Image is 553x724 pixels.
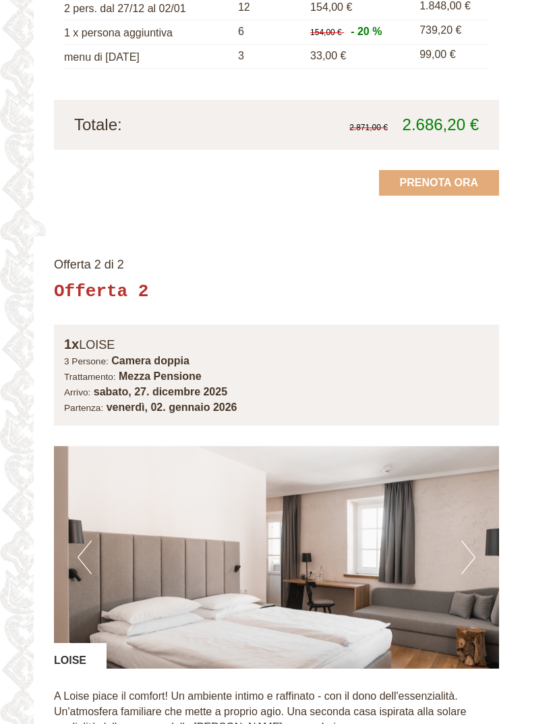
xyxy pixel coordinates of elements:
b: Mezza Pensione [119,370,202,382]
span: Offerta 2 di 2 [54,258,124,271]
td: 99,00 € [414,44,489,68]
b: venerdì, 02. gennaio 2026 [107,401,237,413]
td: 6 [233,20,305,44]
td: 739,20 € [414,20,489,44]
span: 2.686,20 € [403,115,479,134]
small: Arrivo: [64,387,90,397]
img: image [54,446,499,669]
div: LOISE [54,643,107,669]
small: Trattamento: [64,372,116,382]
button: Next [461,540,475,574]
div: Offerta 2 [54,279,148,304]
span: 33,00 € [310,50,346,61]
td: 3 [233,44,305,68]
span: - 20 % [351,26,382,37]
b: Camera doppia [111,355,190,366]
b: sabato, 27. dicembre 2025 [94,386,227,397]
td: menu di [DATE] [64,44,233,68]
small: Partenza: [64,403,103,413]
div: Totale: [64,113,276,136]
span: 154,00 € [310,1,352,13]
b: 1x [64,337,79,352]
small: 3 Persone: [64,356,109,366]
span: 154,00 € [310,28,342,37]
td: 1 x persona aggiuntiva [64,20,233,44]
button: Previous [78,540,92,574]
span: 2.871,00 € [349,123,388,132]
a: Prenota ora [379,170,499,196]
div: LOISE [64,335,489,354]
